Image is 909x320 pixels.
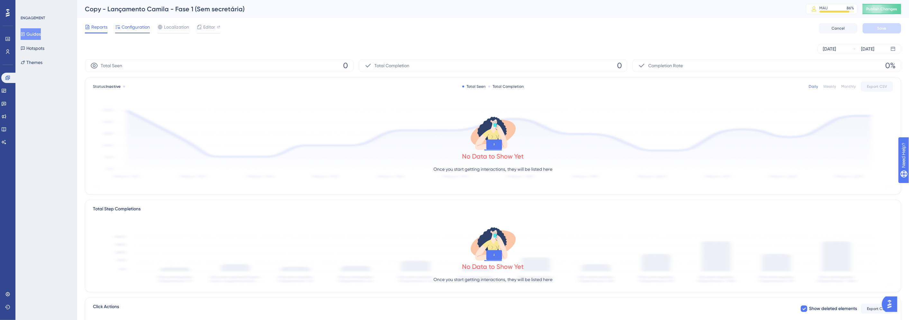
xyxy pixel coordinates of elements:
[867,84,887,89] span: Export CSV
[863,23,901,33] button: Save
[164,23,189,31] span: Localization
[867,6,897,12] span: Publish Changes
[343,60,348,71] span: 0
[847,5,854,11] div: 86 %
[841,84,856,89] div: Monthly
[488,84,524,89] div: Total Completion
[809,305,857,313] span: Show deleted elements
[820,5,828,11] div: MAU
[863,4,901,14] button: Publish Changes
[15,2,40,9] span: Need Help?
[21,28,41,40] button: Guides
[122,23,150,31] span: Configuration
[617,60,622,71] span: 0
[823,45,836,53] div: [DATE]
[882,295,901,314] iframe: UserGuiding AI Assistant Launcher
[462,84,486,89] div: Total Seen
[861,304,893,314] button: Export CSV
[93,205,141,213] div: Total Step Completions
[434,165,553,173] p: Once you start getting interactions, they will be listed here
[85,5,790,14] div: Copy - Lançamento Camila - Fase 1 (Sem secretária)
[462,262,524,271] div: No Data to Show Yet
[21,57,42,68] button: Themes
[462,152,524,161] div: No Data to Show Yet
[886,60,896,71] span: 0%
[203,23,215,31] span: Editor
[809,84,818,89] div: Daily
[877,26,886,31] span: Save
[106,84,121,89] span: Inactive
[434,276,553,283] p: Once you start getting interactions, they will be listed here
[93,303,119,315] span: Click Actions
[21,15,45,21] div: ENGAGEMENT
[819,23,858,33] button: Cancel
[91,23,107,31] span: Reports
[823,84,836,89] div: Weekly
[648,62,683,69] span: Completion Rate
[861,81,893,92] button: Export CSV
[101,62,122,69] span: Total Seen
[93,84,121,89] span: Status:
[867,306,887,311] span: Export CSV
[21,42,44,54] button: Hotspots
[861,45,875,53] div: [DATE]
[832,26,845,31] span: Cancel
[375,62,410,69] span: Total Completion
